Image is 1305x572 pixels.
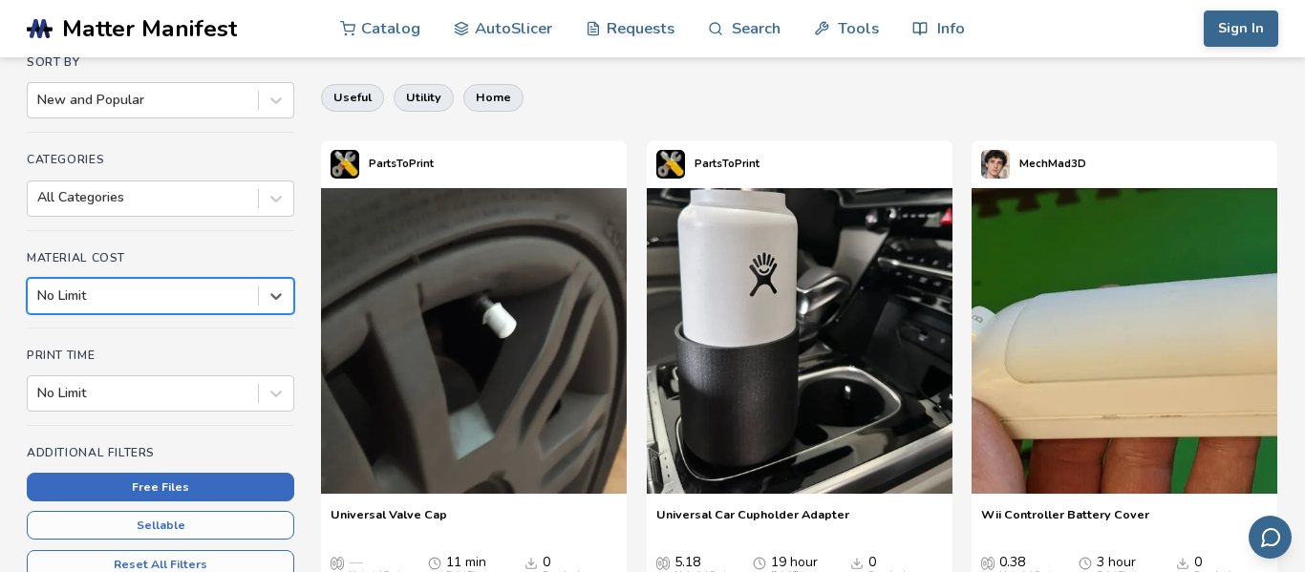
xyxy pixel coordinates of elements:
p: PartsToPrint [695,154,759,174]
img: PartsToPrint's profile [331,150,359,179]
span: Average Cost [656,555,670,570]
a: PartsToPrint's profilePartsToPrint [647,140,769,188]
img: MechMad3D's profile [981,150,1010,179]
a: PartsToPrint's profilePartsToPrint [321,140,443,188]
span: Average Cost [981,555,995,570]
span: Matter Manifest [62,15,237,42]
span: Average Print Time [428,555,441,570]
button: useful [321,84,384,111]
p: MechMad3D [1019,154,1086,174]
button: Sign In [1204,11,1278,47]
h4: Categories [27,153,294,166]
span: Downloads [524,555,538,570]
span: Downloads [1176,555,1189,570]
a: Universal Valve Cap [331,507,447,536]
input: All Categories [37,190,41,205]
span: Average Cost [331,555,344,570]
button: Free Files [27,473,294,501]
button: Send feedback via email [1249,516,1292,559]
input: No Limit [37,386,41,401]
h4: Additional Filters [27,446,294,459]
span: Average Print Time [1079,555,1092,570]
img: PartsToPrint's profile [656,150,685,179]
span: — [349,555,362,570]
a: Universal Car Cupholder Adapter [656,507,849,536]
a: MechMad3D's profileMechMad3D [972,140,1096,188]
button: home [463,84,524,111]
a: Wii Controller Battery Cover [981,507,1149,536]
h4: Print Time [27,349,294,362]
h4: Material Cost [27,251,294,265]
button: utility [394,84,454,111]
h4: Sort By [27,55,294,69]
span: Average Print Time [753,555,766,570]
p: PartsToPrint [369,154,434,174]
input: New and Popular [37,93,41,108]
button: Sellable [27,511,294,540]
span: Downloads [850,555,864,570]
